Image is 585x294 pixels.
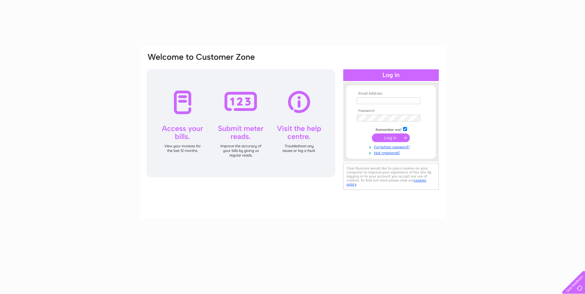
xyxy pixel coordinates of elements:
[347,178,426,186] a: cookies policy
[343,163,439,190] div: Clear Business would like to place cookies on your computer to improve your experience of the sit...
[357,144,427,149] a: Forgotten password?
[355,126,427,132] td: Remember me?
[357,149,427,155] a: Not registered?
[355,92,427,96] th: Email Address:
[355,109,427,113] th: Password:
[372,133,410,142] input: Submit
